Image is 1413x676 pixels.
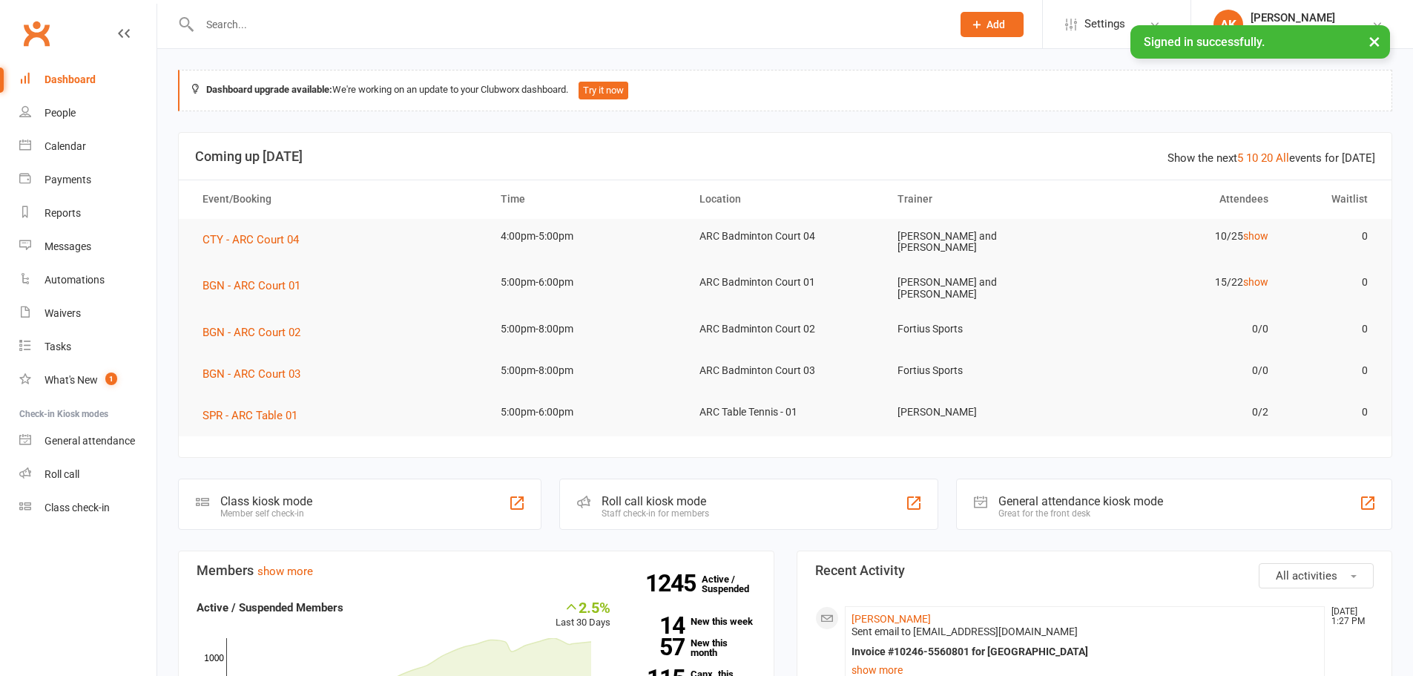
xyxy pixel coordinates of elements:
[633,638,756,657] a: 57New this month
[556,599,610,631] div: Last 30 Days
[1282,219,1381,254] td: 0
[1276,151,1289,165] a: All
[45,374,98,386] div: What's New
[1251,11,1351,24] div: [PERSON_NAME]
[197,563,756,578] h3: Members
[602,508,709,519] div: Staff check-in for members
[19,130,157,163] a: Calendar
[961,12,1024,37] button: Add
[686,180,885,218] th: Location
[884,395,1083,430] td: [PERSON_NAME]
[884,265,1083,312] td: [PERSON_NAME] and [PERSON_NAME]
[884,353,1083,388] td: Fortius Sports
[202,326,300,339] span: BGN - ARC Court 02
[202,279,300,292] span: BGN - ARC Court 01
[202,409,297,422] span: SPR - ARC Table 01
[702,563,767,605] a: 1245Active / Suspended
[487,219,686,254] td: 4:00pm-5:00pm
[45,341,71,352] div: Tasks
[487,395,686,430] td: 5:00pm-6:00pm
[686,353,885,388] td: ARC Badminton Court 03
[987,19,1005,30] span: Add
[1243,230,1268,242] a: show
[19,163,157,197] a: Payments
[19,364,157,397] a: What's New1
[1261,151,1273,165] a: 20
[1243,276,1268,288] a: show
[202,233,299,246] span: CTY - ARC Court 04
[633,617,756,626] a: 14New this week
[1083,180,1282,218] th: Attendees
[19,63,157,96] a: Dashboard
[19,424,157,458] a: General attendance kiosk mode
[45,307,81,319] div: Waivers
[579,82,628,99] button: Try it now
[487,265,686,300] td: 5:00pm-6:00pm
[686,312,885,347] td: ARC Badminton Court 02
[1144,35,1265,49] span: Signed in successfully.
[220,494,312,508] div: Class kiosk mode
[686,395,885,430] td: ARC Table Tennis - 01
[202,407,308,424] button: SPR - ARC Table 01
[197,601,343,614] strong: Active / Suspended Members
[1237,151,1243,165] a: 5
[1251,24,1351,38] div: [GEOGRAPHIC_DATA]
[1324,607,1373,626] time: [DATE] 1:27 PM
[1361,25,1388,57] button: ×
[202,231,309,249] button: CTY - ARC Court 04
[18,15,55,52] a: Clubworx
[487,353,686,388] td: 5:00pm-8:00pm
[852,613,931,625] a: [PERSON_NAME]
[1282,180,1381,218] th: Waitlist
[45,207,81,219] div: Reports
[852,646,1319,658] div: Invoice #10246-5560801 for [GEOGRAPHIC_DATA]
[202,277,311,295] button: BGN - ARC Court 01
[686,219,885,254] td: ARC Badminton Court 04
[45,240,91,252] div: Messages
[633,636,685,658] strong: 57
[45,174,91,186] div: Payments
[19,297,157,330] a: Waivers
[645,572,702,594] strong: 1245
[1282,312,1381,347] td: 0
[998,508,1163,519] div: Great for the front desk
[195,14,941,35] input: Search...
[1083,219,1282,254] td: 10/25
[1213,10,1243,39] div: AK
[1083,265,1282,300] td: 15/22
[602,494,709,508] div: Roll call kiosk mode
[19,197,157,230] a: Reports
[1167,149,1375,167] div: Show the next events for [DATE]
[633,614,685,637] strong: 14
[852,626,1078,637] span: Sent email to [EMAIL_ADDRESS][DOMAIN_NAME]
[884,219,1083,266] td: [PERSON_NAME] and [PERSON_NAME]
[45,274,105,286] div: Automations
[195,149,1375,164] h3: Coming up [DATE]
[1084,7,1125,41] span: Settings
[686,265,885,300] td: ARC Badminton Court 01
[257,565,313,578] a: show more
[1259,563,1374,588] button: All activities
[202,365,311,383] button: BGN - ARC Court 03
[105,373,117,385] span: 1
[815,563,1374,578] h3: Recent Activity
[45,435,135,447] div: General attendance
[487,180,686,218] th: Time
[19,330,157,364] a: Tasks
[220,508,312,519] div: Member self check-in
[1083,353,1282,388] td: 0/0
[1083,312,1282,347] td: 0/0
[19,96,157,130] a: People
[1282,353,1381,388] td: 0
[1246,151,1258,165] a: 10
[202,367,300,381] span: BGN - ARC Court 03
[487,312,686,347] td: 5:00pm-8:00pm
[19,491,157,525] a: Class kiosk mode
[206,84,332,95] strong: Dashboard upgrade available:
[45,140,86,152] div: Calendar
[189,180,487,218] th: Event/Booking
[178,70,1392,111] div: We're working on an update to your Clubworx dashboard.
[45,107,76,119] div: People
[556,599,610,615] div: 2.5%
[884,312,1083,347] td: Fortius Sports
